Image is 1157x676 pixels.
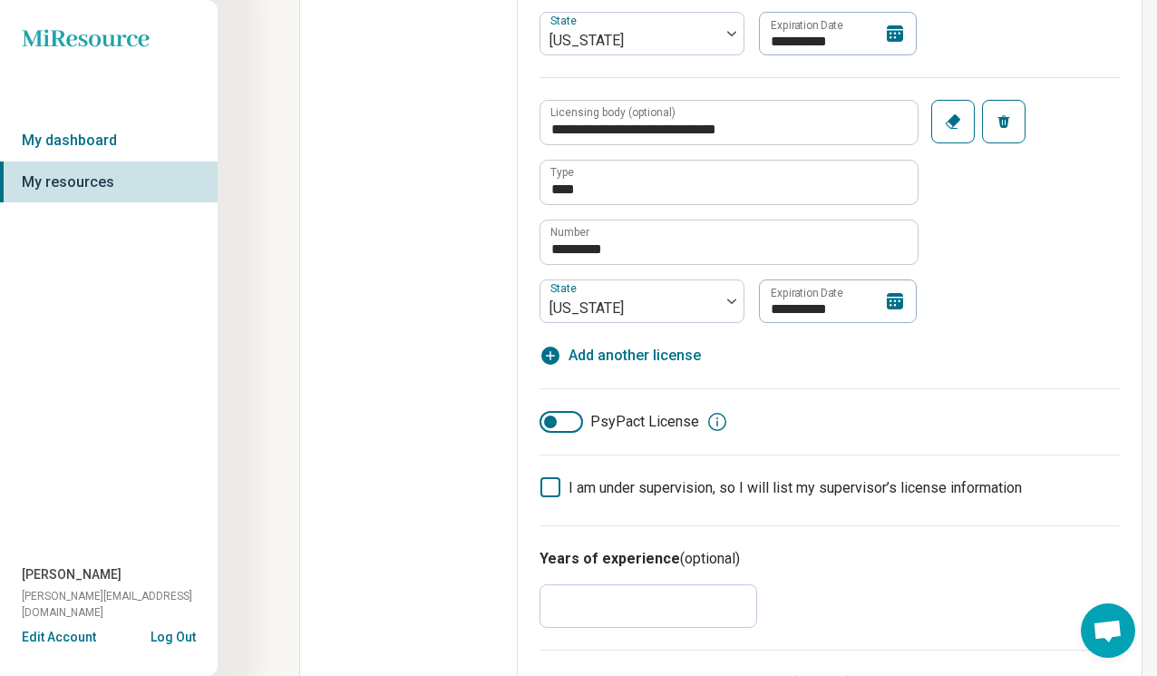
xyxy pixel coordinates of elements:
[1081,603,1135,658] a: Open chat
[540,161,918,204] input: credential.licenses.4.name
[550,107,676,118] label: Licensing body (optional)
[540,345,701,367] button: Add another license
[22,565,122,584] span: [PERSON_NAME]
[680,550,740,567] span: (optional)
[22,628,96,647] button: Edit Account
[550,167,574,178] label: Type
[550,227,589,238] label: Number
[550,282,580,295] label: State
[550,15,580,27] label: State
[540,411,699,433] label: PsyPact License
[151,628,196,642] button: Log Out
[569,479,1022,496] span: I am under supervision, so I will list my supervisor’s license information
[22,588,218,621] span: [PERSON_NAME][EMAIL_ADDRESS][DOMAIN_NAME]
[569,345,701,367] span: Add another license
[540,548,1120,570] h3: Years of experience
